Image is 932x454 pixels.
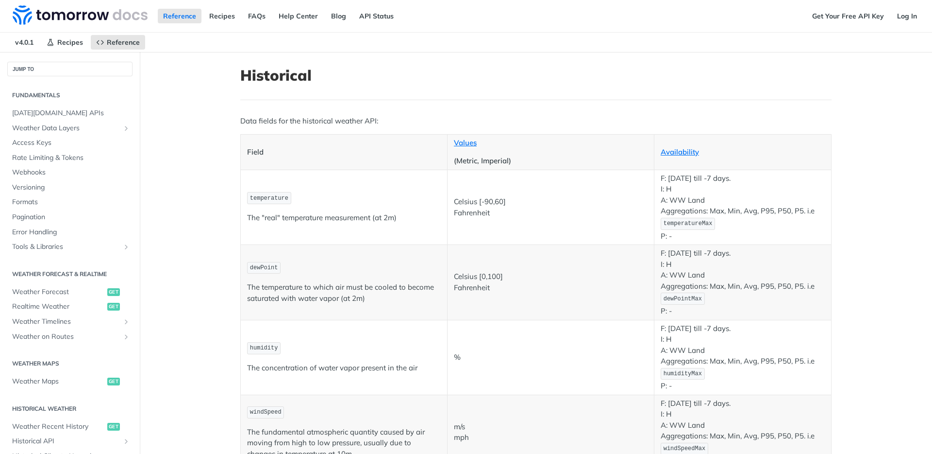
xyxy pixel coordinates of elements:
[12,197,130,207] span: Formats
[122,124,130,132] button: Show subpages for Weather Data Layers
[91,35,145,50] a: Reference
[10,35,39,50] span: v4.0.1
[7,330,133,344] a: Weather on RoutesShow subpages for Weather on Routes
[7,165,133,180] a: Webhooks
[7,419,133,434] a: Weather Recent Historyget
[7,106,133,121] a: [DATE][DOMAIN_NAME] APIs
[661,218,715,230] code: temperatureMax
[247,282,441,304] p: The temperature to which air must be cooled to become saturated with water vapor (at 2m)
[7,195,133,210] a: Formats
[7,299,133,314] a: Realtime Weatherget
[7,404,133,413] h2: Historical Weather
[204,9,240,23] a: Recipes
[12,332,120,342] span: Weather on Routes
[661,248,825,316] p: F: [DATE] till -7 days. I: H A: WW Land Aggregations: Max, Min, Avg, P95, P50, P5. i.e P: -
[7,180,133,195] a: Versioning
[13,5,148,25] img: Tomorrow.io Weather API Docs
[122,243,130,251] button: Show subpages for Tools & Libraries
[661,147,699,157] a: Availability
[7,121,133,136] a: Weather Data LayersShow subpages for Weather Data Layers
[7,136,133,150] a: Access Keys
[7,285,133,299] a: Weather Forecastget
[7,62,133,76] button: JUMP TO
[7,314,133,329] a: Weather TimelinesShow subpages for Weather Timelines
[326,9,351,23] a: Blog
[122,333,130,341] button: Show subpages for Weather on Routes
[12,168,130,177] span: Webhooks
[107,288,120,296] span: get
[7,374,133,389] a: Weather Mapsget
[57,38,83,47] span: Recipes
[12,377,105,386] span: Weather Maps
[12,422,105,432] span: Weather Recent History
[7,270,133,279] h2: Weather Forecast & realtime
[7,359,133,368] h2: Weather Maps
[12,123,120,133] span: Weather Data Layers
[240,67,832,84] h1: Historical
[7,434,133,449] a: Historical APIShow subpages for Historical API
[122,437,130,445] button: Show subpages for Historical API
[158,9,201,23] a: Reference
[661,173,825,242] p: F: [DATE] till -7 days. I: H A: WW Land Aggregations: Max, Min, Avg, P95, P50, P5. i.e P: -
[7,151,133,165] a: Rate Limiting & Tokens
[107,423,120,431] span: get
[247,262,281,274] code: dewPoint
[107,378,120,385] span: get
[247,192,291,204] code: temperature
[7,225,133,240] a: Error Handling
[454,271,648,293] p: Celsius [0,100] Fahrenheit
[661,293,705,305] code: dewPointMax
[247,212,441,224] p: The "real" temperature measurement (at 2m)
[12,302,105,312] span: Realtime Weather
[7,240,133,254] a: Tools & LibrariesShow subpages for Tools & Libraries
[807,9,889,23] a: Get Your Free API Key
[454,156,648,167] p: (Metric, Imperial)
[12,437,120,446] span: Historical API
[12,242,120,252] span: Tools & Libraries
[122,318,130,326] button: Show subpages for Weather Timelines
[41,35,88,50] a: Recipes
[454,421,648,443] p: m/s mph
[454,352,648,363] p: %
[12,138,130,148] span: Access Keys
[247,363,441,374] p: The concentration of water vapor present in the air
[7,91,133,100] h2: Fundamentals
[247,147,441,158] p: Field
[247,406,284,419] code: windSpeed
[12,317,120,327] span: Weather Timelines
[7,210,133,225] a: Pagination
[12,153,130,163] span: Rate Limiting & Tokens
[454,138,477,147] a: Values
[243,9,271,23] a: FAQs
[12,183,130,192] span: Versioning
[273,9,323,23] a: Help Center
[354,9,399,23] a: API Status
[892,9,922,23] a: Log In
[247,342,281,354] code: humidity
[12,227,130,237] span: Error Handling
[12,287,105,297] span: Weather Forecast
[107,303,120,311] span: get
[661,368,705,380] code: humidityMax
[454,196,648,218] p: Celsius [-90,60] Fahrenheit
[12,212,130,222] span: Pagination
[107,38,140,47] span: Reference
[240,116,832,127] p: Data fields for the historical weather API:
[661,323,825,392] p: F: [DATE] till -7 days. I: H A: WW Land Aggregations: Max, Min, Avg, P95, P50, P5. i.e P: -
[12,108,130,118] span: [DATE][DOMAIN_NAME] APIs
